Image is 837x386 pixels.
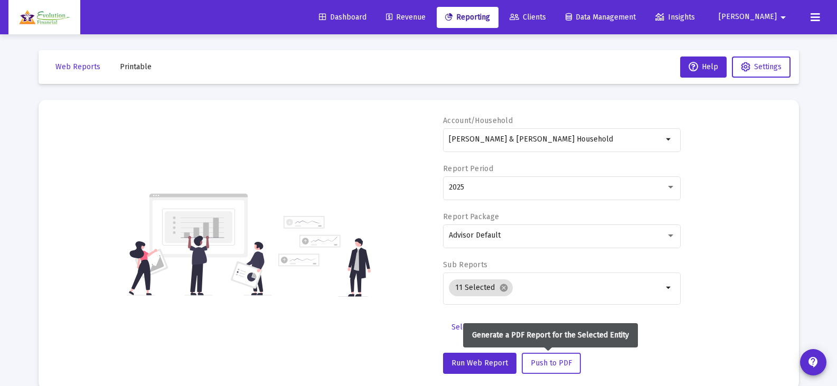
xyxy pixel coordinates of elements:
[120,62,152,71] span: Printable
[443,212,499,221] label: Report Package
[544,323,606,332] span: Additional Options
[754,62,782,71] span: Settings
[452,359,508,368] span: Run Web Report
[777,7,789,28] mat-icon: arrow_drop_down
[566,13,636,22] span: Data Management
[449,279,513,296] mat-chip: 11 Selected
[437,7,499,28] a: Reporting
[655,13,695,22] span: Insights
[663,281,675,294] mat-icon: arrow_drop_down
[510,13,546,22] span: Clients
[522,353,581,374] button: Push to PDF
[443,164,493,173] label: Report Period
[689,62,718,71] span: Help
[706,6,802,27] button: [PERSON_NAME]
[499,283,509,293] mat-icon: cancel
[452,323,525,332] span: Select Custom Period
[449,231,501,240] span: Advisor Default
[127,192,272,297] img: reporting
[445,13,490,22] span: Reporting
[719,13,777,22] span: [PERSON_NAME]
[501,7,554,28] a: Clients
[449,183,464,192] span: 2025
[278,216,371,297] img: reporting-alt
[319,13,366,22] span: Dashboard
[16,7,72,28] img: Dashboard
[47,57,109,78] button: Web Reports
[557,7,644,28] a: Data Management
[443,353,516,374] button: Run Web Report
[647,7,703,28] a: Insights
[311,7,375,28] a: Dashboard
[386,13,426,22] span: Revenue
[449,277,663,298] mat-chip-list: Selection
[443,116,513,125] label: Account/Household
[680,57,727,78] button: Help
[378,7,434,28] a: Revenue
[807,356,820,369] mat-icon: contact_support
[531,359,572,368] span: Push to PDF
[443,260,487,269] label: Sub Reports
[449,135,663,144] input: Search or select an account or household
[55,62,100,71] span: Web Reports
[111,57,160,78] button: Printable
[663,133,675,146] mat-icon: arrow_drop_down
[732,57,791,78] button: Settings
